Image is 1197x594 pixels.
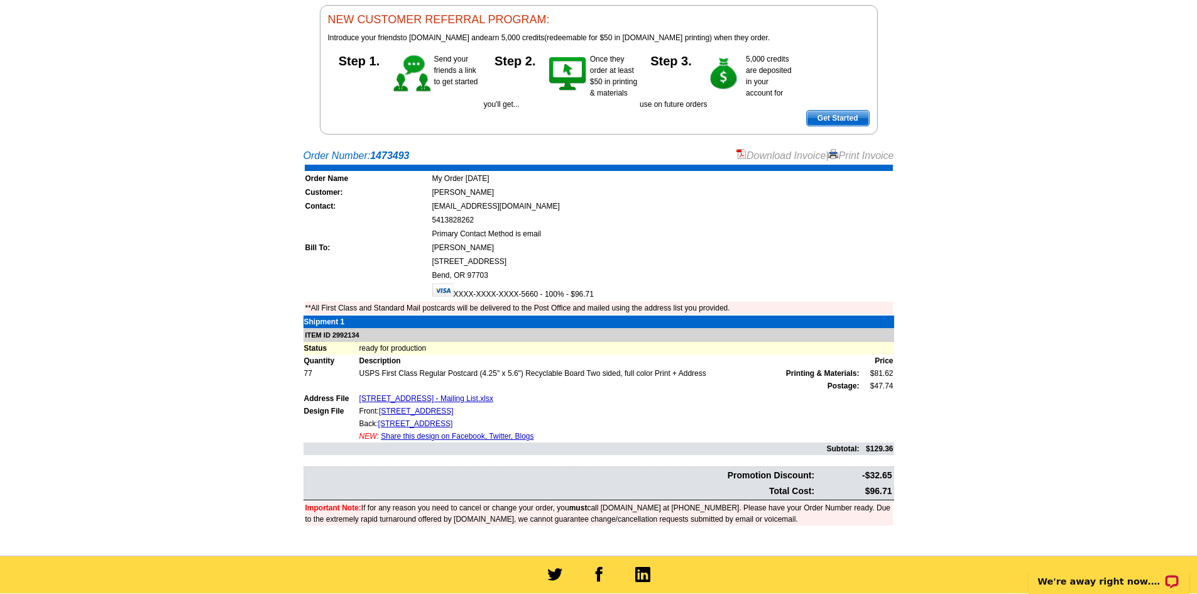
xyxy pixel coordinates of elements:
h5: Step 3. [640,53,702,66]
div: Order Number: [303,148,894,163]
td: Customer: [305,186,430,199]
td: XXXX-XXXX-XXXX-5660 - 100% - $96.71 [432,283,893,300]
a: Share this design on Facebook, Twitter, Blogs [381,432,533,441]
img: small-pdf-icon.gif [736,149,746,159]
td: 5413828262 [432,214,893,226]
img: step-2.gif [547,53,590,95]
td: Promotion Discount: [305,468,816,483]
font: Important Note: [305,503,361,512]
span: Send your friends a link to get started [434,55,478,86]
span: Introduce your friends [328,33,401,42]
td: Primary Contact Method is email [432,228,893,240]
p: to [DOMAIN_NAME] and (redeemable for $50 in [DOMAIN_NAME] printing) when they order. [328,32,870,43]
td: USPS First Class Regular Postcard (4.25" x 5.6") Recyclable Board Two sided, full color Print + A... [359,367,860,380]
td: Price [860,355,894,367]
td: Subtotal: [303,443,860,455]
td: -$32.65 [816,468,892,483]
td: Back: [359,417,860,430]
img: visa.gif [432,283,454,297]
a: [STREET_ADDRESS] [379,407,454,415]
div: | [736,148,894,163]
span: Printing & Materials: [786,368,860,379]
span: 5,000 credits are deposited in your account for use on future orders [640,55,792,109]
td: Order Name [305,172,430,185]
td: Contact: [305,200,430,212]
td: My Order [DATE] [432,172,893,185]
td: [PERSON_NAME] [432,241,893,254]
h5: Step 2. [484,53,547,66]
td: [STREET_ADDRESS] [432,255,893,268]
strong: Postage: [828,382,860,390]
td: Bill To: [305,241,430,254]
a: Print Invoice [828,150,894,161]
b: must [569,503,588,512]
iframe: LiveChat chat widget [1020,554,1197,594]
strong: 1473493 [370,150,409,161]
h5: Step 1. [328,53,391,66]
td: If for any reason you need to cancel or change your order, you call [DOMAIN_NAME] at [PHONE_NUMBE... [305,502,893,525]
td: Shipment 1 [303,316,359,328]
td: Quantity [303,355,359,367]
td: $47.74 [860,380,894,392]
a: Get Started [806,110,870,126]
img: step-3.gif [702,53,746,95]
td: Status [303,342,359,355]
td: Design File [303,405,359,417]
td: ready for production [359,342,894,355]
span: Once they order at least $50 in printing & materials you'll get... [484,55,637,109]
img: small-print-icon.gif [828,149,838,159]
a: Download Invoice [736,150,826,161]
a: [STREET_ADDRESS] - Mailing List.xlsx [359,394,493,403]
img: step-1.gif [391,53,434,95]
span: earn 5,000 credits [484,33,544,42]
td: **All First Class and Standard Mail postcards will be delivered to the Post Office and mailed usi... [305,302,893,314]
td: Total Cost: [305,484,816,498]
td: Address File [303,392,359,405]
td: $81.62 [860,367,894,380]
td: Front: [359,405,860,417]
td: ITEM ID 2992134 [303,328,894,343]
td: Description [359,355,860,367]
td: [EMAIL_ADDRESS][DOMAIN_NAME] [432,200,893,212]
a: [STREET_ADDRESS] [378,419,453,428]
td: Bend, OR 97703 [432,269,893,282]
td: $129.36 [860,443,894,455]
h3: NEW CUSTOMER REFERRAL PROGRAM: [328,13,870,27]
span: NEW: [359,432,379,441]
span: Get Started [807,111,869,126]
td: [PERSON_NAME] [432,186,893,199]
td: $96.71 [816,484,892,498]
td: 77 [303,367,359,380]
